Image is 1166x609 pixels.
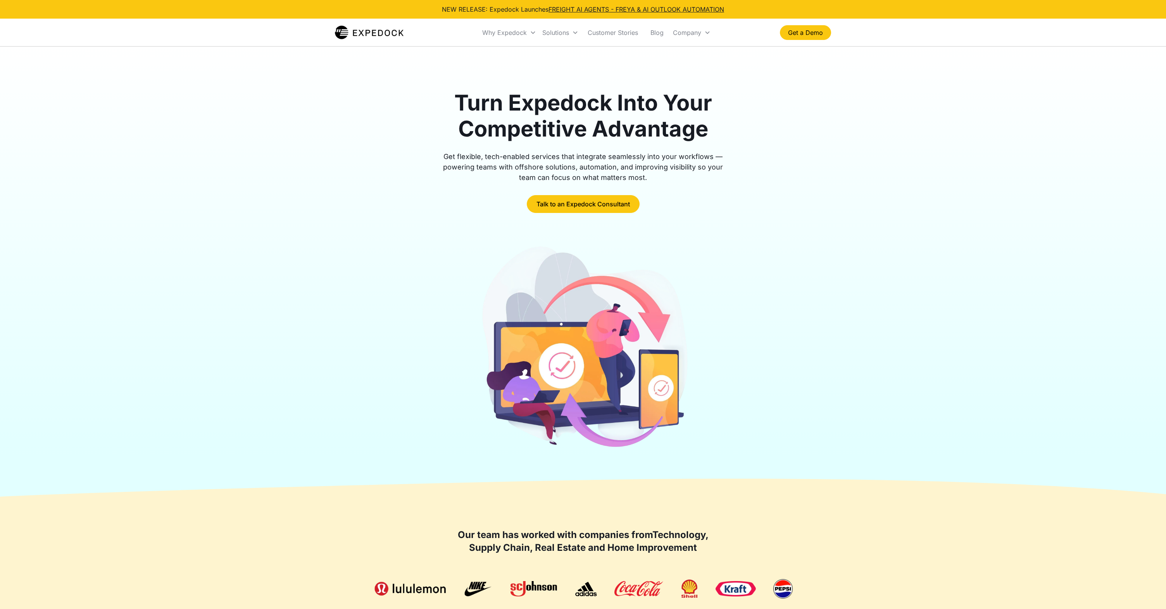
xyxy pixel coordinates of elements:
[442,5,724,14] div: NEW RELEASE: Expedock Launches
[464,581,493,597] img: nike logo
[335,25,404,40] img: Expedock Logo
[373,581,447,597] img: Lululemon Logo
[335,25,404,40] a: home
[614,581,663,597] img: Coca-Cola Logo
[773,579,793,599] img: Pepsi Logo
[673,29,701,36] div: Company
[780,25,831,40] a: Get a Demo
[477,244,689,454] img: arrow pointing to cellphone from laptop, and arrow from laptop to cellphone
[482,29,527,36] div: Why Expedock
[574,581,597,597] img: adidas logo
[581,19,644,46] a: Customer Stories
[434,151,732,183] div: Get flexible, tech-enabled services that integrate seamlessly into your workflows — powering team...
[681,579,698,599] img: Shell Logo
[644,19,670,46] a: Blog
[479,19,539,46] div: Why Expedock
[455,528,711,554] h2: Our team has worked with companies from
[539,19,581,46] div: Solutions
[434,90,732,142] h1: Turn Expedock Into Your Competitive Advantage
[527,195,640,213] a: Talk to an Expedock Consultant
[670,19,714,46] div: Company
[1127,572,1166,609] iframe: Chat Widget
[511,581,557,597] img: SC Johnson Logo
[549,5,724,13] a: FREIGHT AI AGENTS - FREYA & AI OUTLOOK AUTOMATION
[716,581,756,597] img: Kraft Logo
[542,29,569,36] div: Solutions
